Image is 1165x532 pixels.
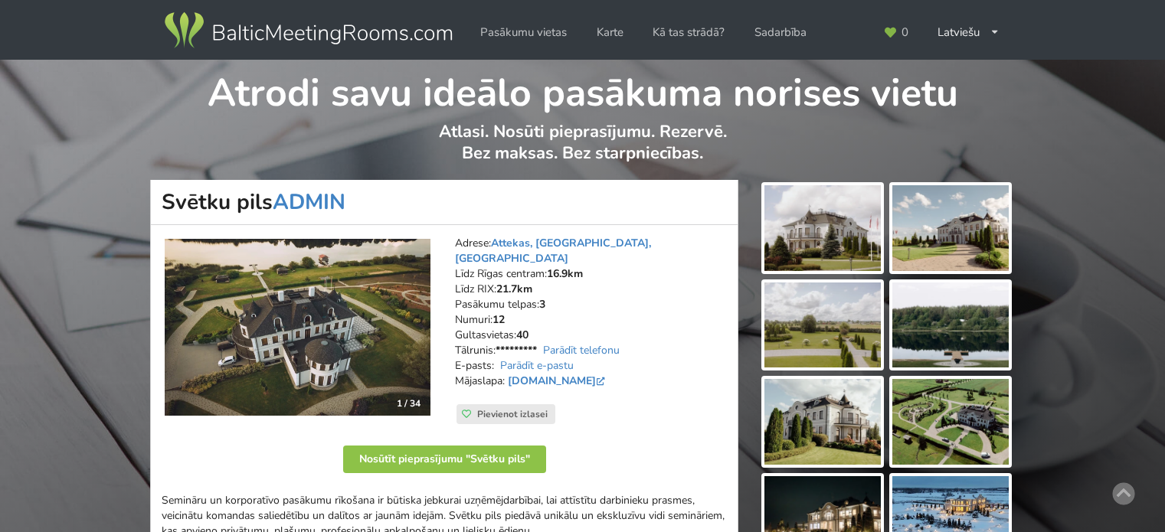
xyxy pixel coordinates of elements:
strong: 16.9km [547,266,583,281]
img: Svētku pils | Ķekavas novads | Pasākumu vieta - galerijas bilde [764,282,881,368]
img: Svētku pils | Ķekavas novads | Pasākumu vieta - galerijas bilde [892,185,1009,271]
a: Parādīt e-pastu [500,358,574,373]
button: Nosūtīt pieprasījumu "Svētku pils" [343,446,546,473]
img: Baltic Meeting Rooms [162,9,455,52]
a: ADMIN [273,188,345,217]
a: Attekas, [GEOGRAPHIC_DATA], [GEOGRAPHIC_DATA] [455,236,651,266]
p: Atlasi. Nosūti pieprasījumu. Rezervē. Bez maksas. Bez starpniecības. [151,121,1014,180]
span: Pievienot izlasei [477,408,548,420]
div: Latviešu [927,18,1010,47]
a: Viesu nams | Ķekavas novads | Svētku pils 1 / 34 [165,239,430,416]
a: Sadarbība [744,18,817,47]
a: Karte [586,18,634,47]
a: Parādīt telefonu [543,343,620,357]
strong: 21.7km [496,282,532,296]
address: Adrese: Līdz Rīgas centram: Līdz RIX: Pasākumu telpas: Numuri: Gultasvietas: Tālrunis: E-pasts: M... [455,236,727,404]
img: Svētku pils | Ķekavas novads | Pasākumu vieta - galerijas bilde [764,185,881,271]
strong: 3 [539,297,545,312]
strong: 12 [493,312,505,327]
strong: 40 [516,328,529,342]
div: 1 / 34 [388,392,430,415]
h1: Svētku pils [150,180,738,225]
img: Svētku pils | Ķekavas novads | Pasākumu vieta - galerijas bilde [764,379,881,465]
a: Kā tas strādā? [642,18,735,47]
a: Pasākumu vietas [470,18,578,47]
h1: Atrodi savu ideālo pasākuma norises vietu [151,60,1014,118]
img: Svētku pils | Ķekavas novads | Pasākumu vieta - galerijas bilde [892,282,1009,368]
img: Svētku pils | Ķekavas novads | Pasākumu vieta - galerijas bilde [892,379,1009,465]
img: Viesu nams | Ķekavas novads | Svētku pils [165,239,430,416]
span: 0 [902,27,908,38]
a: [DOMAIN_NAME] [508,374,608,388]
